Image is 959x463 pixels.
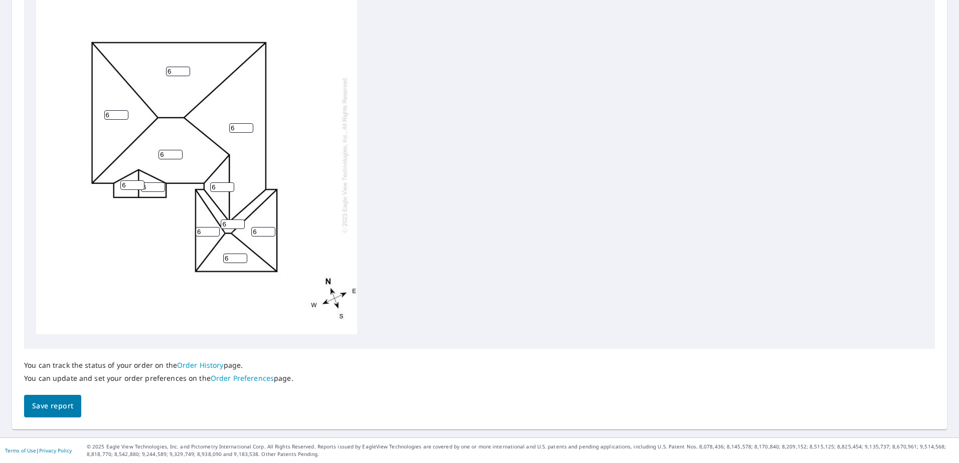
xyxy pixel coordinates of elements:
[5,447,36,454] a: Terms of Use
[211,373,274,383] a: Order Preferences
[24,395,81,417] button: Save report
[177,360,224,370] a: Order History
[87,443,954,458] p: © 2025 Eagle View Technologies, Inc. and Pictometry International Corp. All Rights Reserved. Repo...
[39,447,72,454] a: Privacy Policy
[5,447,72,453] p: |
[24,374,293,383] p: You can update and set your order preferences on the page.
[24,361,293,370] p: You can track the status of your order on the page.
[32,400,73,412] span: Save report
